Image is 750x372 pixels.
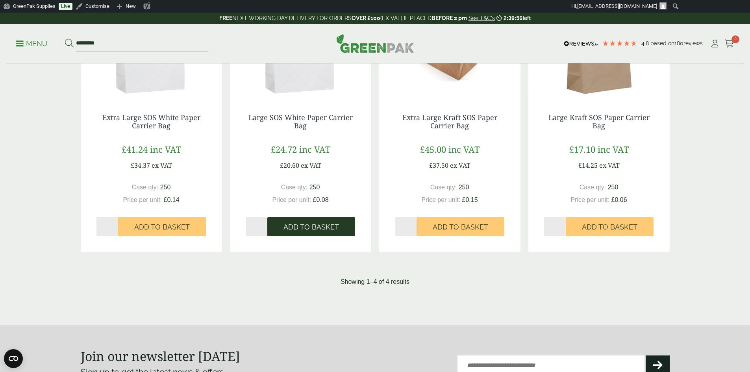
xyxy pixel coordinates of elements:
[219,15,232,21] strong: FREE
[599,161,620,170] span: ex VAT
[611,196,627,203] span: £0.06
[283,223,339,231] span: Add to Basket
[280,161,299,170] span: £20.60
[564,41,598,46] img: REVIEWS.io
[608,184,619,191] span: 250
[402,113,497,131] a: Extra Large Kraft SOS Paper Carrier Bag
[132,184,159,191] span: Case qty:
[582,223,637,231] span: Add to Basket
[150,143,181,155] span: inc VAT
[462,196,478,203] span: £0.15
[281,184,308,191] span: Case qty:
[271,143,297,155] span: £24.72
[710,40,720,48] i: My Account
[301,161,321,170] span: ex VAT
[421,196,460,203] span: Price per unit:
[731,35,739,43] span: 2
[674,40,683,46] span: 180
[650,40,674,46] span: Based on
[248,113,353,131] a: Large SOS White Paper Carrier Bag
[504,15,522,21] span: 2:39:56
[566,217,654,236] button: Add to Basket
[569,143,595,155] span: £17.10
[683,40,703,46] span: reviews
[602,40,637,47] div: 4.78 Stars
[580,184,606,191] span: Case qty:
[341,277,409,287] p: Showing 1–4 of 4 results
[164,196,180,203] span: £0.14
[160,184,171,191] span: 250
[570,196,609,203] span: Price per unit:
[4,349,23,368] button: Open CMP widget
[641,40,650,46] span: 4.8
[16,39,48,47] a: Menu
[16,39,48,48] p: Menu
[420,143,446,155] span: £45.00
[59,3,72,10] a: Live
[598,143,629,155] span: inc VAT
[81,348,240,365] strong: Join our newsletter [DATE]
[430,184,457,191] span: Case qty:
[429,161,448,170] span: £37.50
[131,161,150,170] span: £34.37
[433,223,488,231] span: Add to Basket
[267,217,355,236] button: Add to Basket
[431,15,467,21] strong: BEFORE 2 pm
[417,217,504,236] button: Add to Basket
[336,34,414,53] img: GreenPak Supplies
[118,217,206,236] button: Add to Basket
[102,113,200,131] a: Extra Large SOS White Paper Carrier Bag
[299,143,330,155] span: inc VAT
[122,143,148,155] span: £41.24
[134,223,190,231] span: Add to Basket
[469,15,495,21] a: See T&C's
[724,38,734,50] a: 2
[577,3,657,9] span: [EMAIL_ADDRESS][DOMAIN_NAME]
[450,161,470,170] span: ex VAT
[724,40,734,48] i: Cart
[272,196,311,203] span: Price per unit:
[152,161,172,170] span: ex VAT
[459,184,469,191] span: 250
[313,196,329,203] span: £0.08
[448,143,480,155] span: inc VAT
[522,15,531,21] span: left
[309,184,320,191] span: 250
[352,15,380,21] strong: OVER £100
[123,196,162,203] span: Price per unit:
[548,113,650,131] a: Large Kraft SOS Paper Carrier Bag
[578,161,598,170] span: £14.25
